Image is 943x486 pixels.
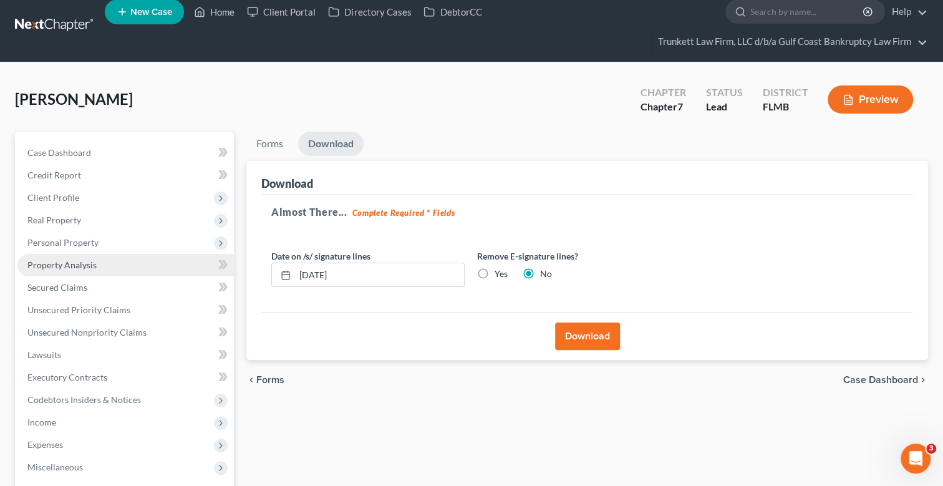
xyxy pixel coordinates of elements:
span: Executory Contracts [27,372,107,382]
span: Real Property [27,215,81,225]
div: FLMB [763,100,808,114]
span: Personal Property [27,237,99,248]
span: Lawsuits [27,349,61,360]
a: DebtorCC [417,1,488,23]
a: Secured Claims [17,276,234,299]
label: Yes [495,268,508,280]
a: Forms [246,132,293,156]
a: Case Dashboard chevron_right [843,375,928,385]
i: chevron_left [246,375,256,385]
span: Unsecured Priority Claims [27,304,130,315]
span: Credit Report [27,170,81,180]
a: Help [886,1,927,23]
span: Expenses [27,439,63,450]
span: Property Analysis [27,260,97,270]
div: Download [261,176,313,191]
div: Status [706,85,743,100]
span: Secured Claims [27,282,87,293]
span: 7 [677,100,683,112]
a: Download [298,132,364,156]
span: 3 [926,444,936,454]
span: Case Dashboard [27,147,91,158]
a: Unsecured Nonpriority Claims [17,321,234,344]
span: Codebtors Insiders & Notices [27,394,141,405]
span: Income [27,417,56,427]
a: Directory Cases [322,1,417,23]
button: Download [555,323,620,350]
h5: Almost There... [271,205,903,220]
a: Credit Report [17,164,234,187]
div: Lead [706,100,743,114]
div: District [763,85,808,100]
input: MM/DD/YYYY [295,263,464,287]
a: Case Dashboard [17,142,234,164]
a: Lawsuits [17,344,234,366]
span: Case Dashboard [843,375,918,385]
span: Forms [256,375,284,385]
strong: Complete Required * Fields [352,208,455,218]
button: Preview [828,85,913,114]
button: chevron_left Forms [246,375,301,385]
a: Unsecured Priority Claims [17,299,234,321]
span: Client Profile [27,192,79,203]
a: Client Portal [241,1,322,23]
i: chevron_right [918,375,928,385]
label: Date on /s/ signature lines [271,250,370,263]
label: Remove E-signature lines? [477,250,670,263]
a: Trunkett Law Firm, LLC d/b/a Gulf Coast Bankruptcy Law Firm [652,31,927,53]
a: Home [188,1,241,23]
span: New Case [130,7,172,17]
span: Unsecured Nonpriority Claims [27,327,147,338]
a: Property Analysis [17,254,234,276]
iframe: Intercom live chat [901,444,931,474]
a: Executory Contracts [17,366,234,389]
span: [PERSON_NAME] [15,90,133,108]
div: Chapter [641,85,686,100]
label: No [540,268,552,280]
div: Chapter [641,100,686,114]
span: Miscellaneous [27,462,83,472]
